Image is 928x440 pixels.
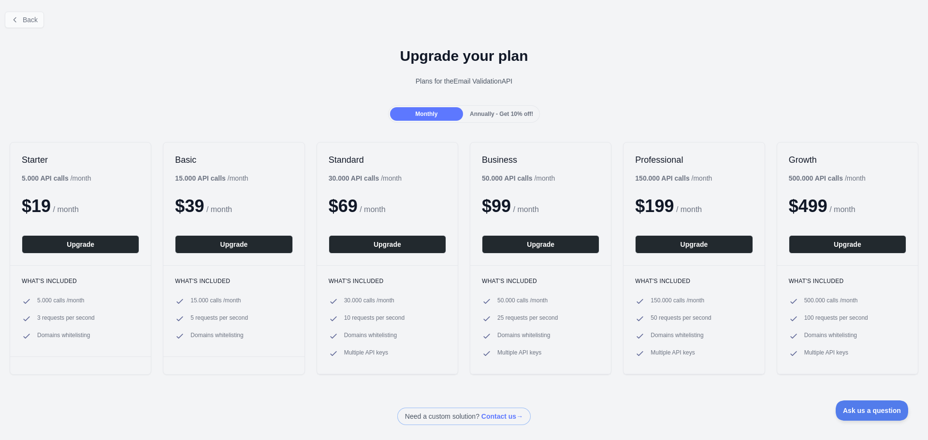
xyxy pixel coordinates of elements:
iframe: Toggle Customer Support [836,400,909,421]
h2: Business [482,154,599,166]
b: 50.000 API calls [482,174,533,182]
div: / month [482,173,555,183]
div: / month [329,173,402,183]
b: 150.000 API calls [635,174,689,182]
b: 30.000 API calls [329,174,379,182]
h2: Professional [635,154,753,166]
span: $ 99 [482,196,511,216]
div: / month [635,173,712,183]
h2: Standard [329,154,446,166]
span: $ 199 [635,196,674,216]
